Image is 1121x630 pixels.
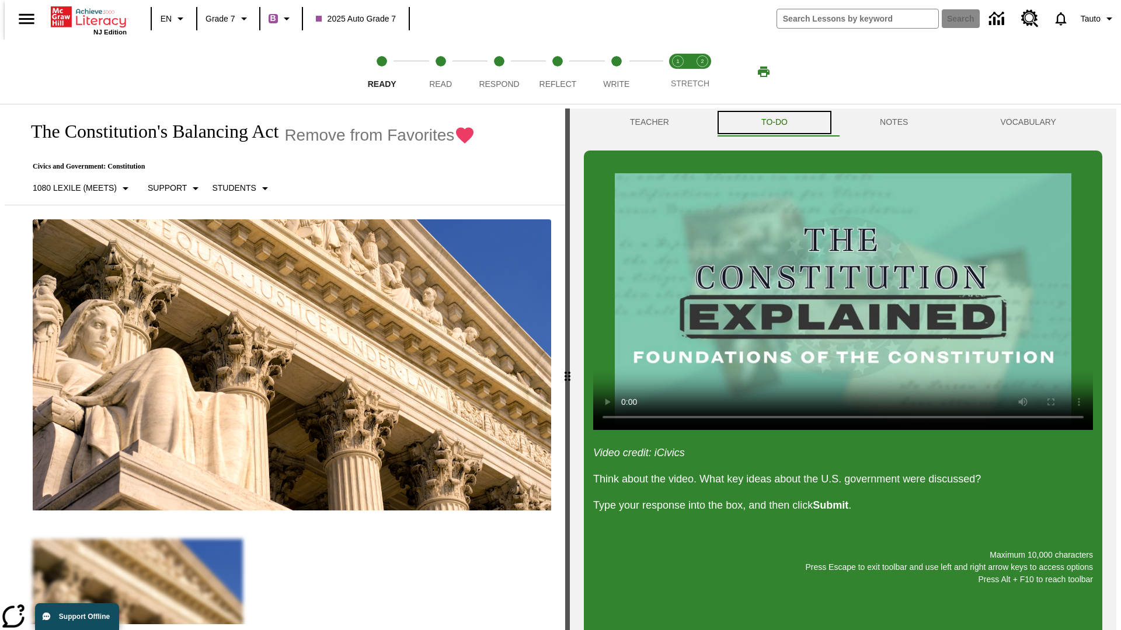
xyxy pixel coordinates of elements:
[406,40,474,104] button: Read step 2 of 5
[603,79,629,89] span: Write
[9,2,44,36] button: Open side menu
[565,108,570,630] div: Press Enter or Spacebar and then press right and left arrow keys to move the slider
[59,612,110,621] span: Support Offline
[143,178,207,199] button: Scaffolds, Support
[813,499,848,511] strong: Submit
[368,79,396,89] span: Ready
[93,29,127,36] span: NJ Edition
[570,108,1116,630] div: activity
[777,9,938,28] input: search field
[207,178,276,199] button: Select Student
[19,162,475,171] p: Civics and Government: Constitution
[201,8,256,29] button: Grade: Grade 7, Select a grade
[284,126,454,145] span: Remove from Favorites
[593,471,1093,487] p: Think about the video. What key ideas about the U.S. government were discussed?
[583,40,650,104] button: Write step 5 of 5
[524,40,591,104] button: Reflect step 4 of 5
[584,108,715,136] button: Teacher
[593,561,1093,573] p: Press Escape to exit toolbar and use left and right arrow keys to access options
[593,549,1093,561] p: Maximum 10,000 characters
[148,182,187,194] p: Support
[316,13,396,25] span: 2025 Auto Grade 7
[593,447,685,459] em: Video credit: iCivics
[270,11,276,26] span: B
[715,108,834,136] button: TO-DO
[676,58,679,64] text: 1
[671,79,709,88] span: STRETCH
[1076,8,1121,29] button: Profile/Settings
[155,8,193,29] button: Language: EN, Select a language
[51,4,127,36] div: Home
[161,13,172,25] span: EN
[479,79,519,89] span: Respond
[465,40,533,104] button: Respond step 3 of 5
[348,40,416,104] button: Ready step 1 of 5
[701,58,704,64] text: 2
[35,603,119,630] button: Support Offline
[982,3,1014,35] a: Data Center
[954,108,1102,136] button: VOCABULARY
[284,125,475,145] button: Remove from Favorites - The Constitution's Balancing Act
[33,182,117,194] p: 1080 Lexile (Meets)
[5,108,565,624] div: reading
[19,121,278,142] h1: The Constitution's Balancing Act
[206,13,235,25] span: Grade 7
[28,178,137,199] button: Select Lexile, 1080 Lexile (Meets)
[33,219,551,511] img: The U.S. Supreme Court Building displays the phrase, "Equal Justice Under Law."
[1046,3,1076,34] a: Notifications
[834,108,954,136] button: NOTES
[661,40,695,104] button: Stretch Read step 1 of 2
[685,40,719,104] button: Stretch Respond step 2 of 2
[593,498,1093,513] p: Type your response into the box, and then click .
[429,79,452,89] span: Read
[539,79,577,89] span: Reflect
[745,61,782,82] button: Print
[593,573,1093,586] p: Press Alt + F10 to reach toolbar
[584,108,1102,136] div: Instructional Panel Tabs
[212,182,256,194] p: Students
[5,9,170,20] body: Maximum 10,000 characters Press Escape to exit toolbar and use left and right arrow keys to acces...
[264,8,298,29] button: Boost Class color is purple. Change class color
[1081,13,1101,25] span: Tauto
[1014,3,1046,34] a: Resource Center, Will open in new tab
